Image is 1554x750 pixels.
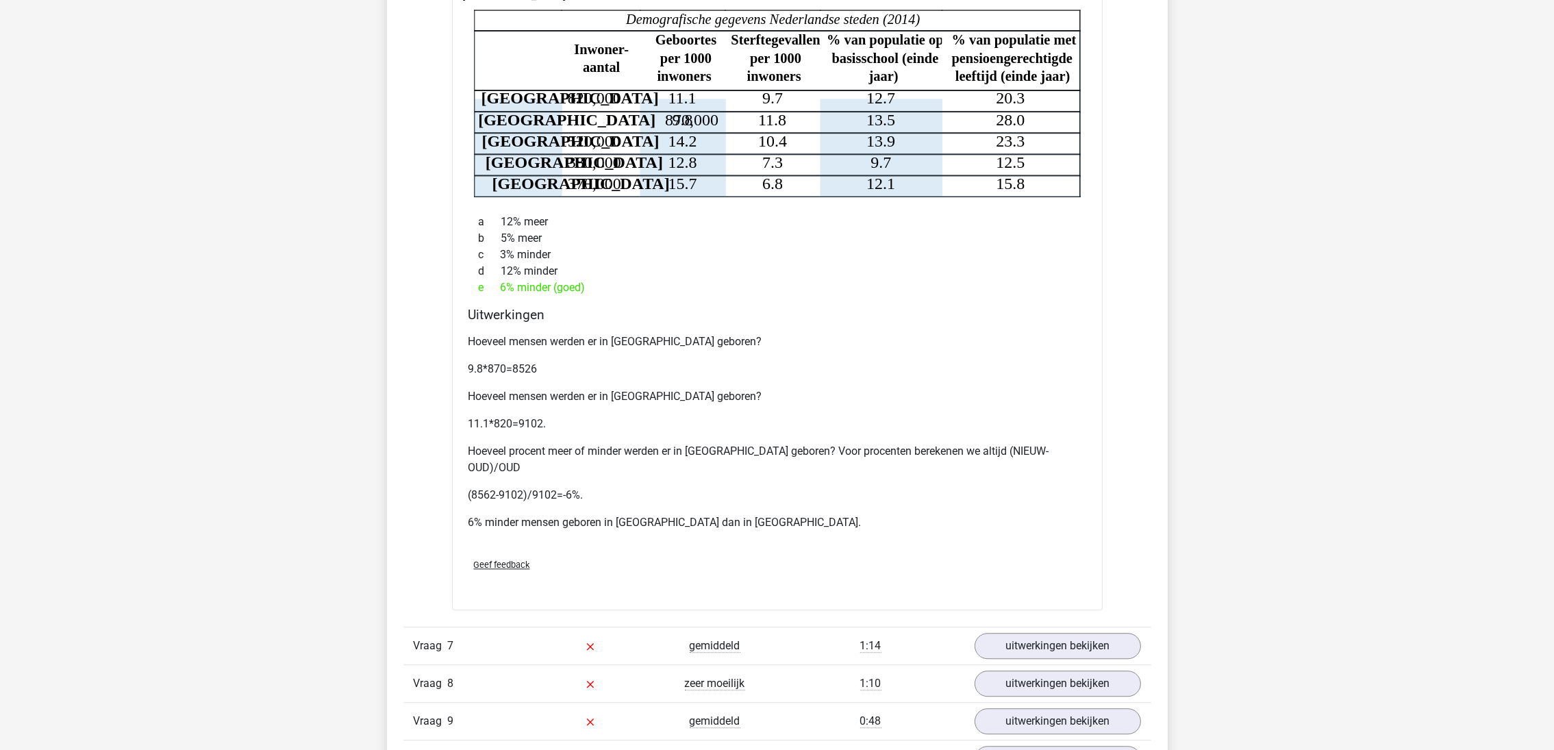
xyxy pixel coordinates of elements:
[951,32,1076,48] tspan: % van populatie met
[567,132,621,149] tspan: 520,000
[860,677,881,690] span: 1:10
[468,361,1086,377] p: 9.8*870=8526
[668,89,696,107] tspan: 11.1
[497,51,538,66] tspan: Steden
[827,32,944,48] tspan: % van populatie op
[567,89,621,107] tspan: 820,000
[478,110,655,128] tspan: [GEOGRAPHIC_DATA]
[625,12,920,27] tspan: Demografische gegevens Nederlandse steden (2014)
[492,175,669,192] tspan: [GEOGRAPHIC_DATA]
[866,110,895,128] tspan: 13.5
[860,714,881,728] span: 0:48
[831,51,938,66] tspan: basisschool (einde
[866,175,895,192] tspan: 12.1
[481,89,658,107] tspan: [GEOGRAPHIC_DATA]
[762,89,783,107] tspan: 9.7
[975,708,1141,734] a: uitwerkingen bekijken
[866,89,895,107] tspan: 12.7
[468,443,1086,476] p: Hoeveel procent meer of minder werden er in [GEOGRAPHIC_DATA] geboren? Voor procenten berekenen w...
[655,32,716,47] tspan: Geboortes
[668,153,697,171] tspan: 12.8
[951,51,1072,66] tspan: pensioengerechtigde
[866,132,895,149] tspan: 13.9
[567,175,621,192] tspan: 370,000
[468,388,1086,405] p: Hoeveel mensen werden er in [GEOGRAPHIC_DATA] geboren?
[414,675,448,692] span: Vraag
[468,514,1086,531] p: 6% minder mensen geboren in [GEOGRAPHIC_DATA] dan in [GEOGRAPHIC_DATA].
[747,68,801,84] tspan: inwoners
[468,279,1086,296] div: 6% minder (goed)
[762,153,783,171] tspan: 7.3
[481,132,659,149] tspan: [GEOGRAPHIC_DATA]
[870,153,891,171] tspan: 9.7
[414,713,448,729] span: Vraag
[690,714,740,728] span: gemiddeld
[690,639,740,653] span: gemiddeld
[672,110,692,128] tspan: 9.8
[567,153,621,171] tspan: 380,000
[996,132,1025,149] tspan: 23.3
[479,247,501,263] span: c
[582,60,620,75] tspan: aantal
[468,487,1086,503] p: (8562-9102)/9102=-6%.
[685,677,745,690] span: zeer moeilijk
[996,153,1025,171] tspan: 12.5
[657,68,711,84] tspan: inwoners
[750,51,801,66] tspan: per 1000
[955,68,1070,84] tspan: leeftijd (einde jaar)
[668,132,697,149] tspan: 14.2
[468,214,1086,230] div: 12% meer
[468,230,1086,247] div: 5% meer
[868,68,898,84] tspan: jaar)
[758,110,786,128] tspan: 11.8
[668,175,697,192] tspan: 15.7
[574,41,629,56] tspan: Inwoner-
[448,639,454,652] span: 7
[996,89,1025,107] tspan: 20.3
[414,638,448,654] span: Vraag
[479,214,501,230] span: a
[448,714,454,727] span: 9
[468,247,1086,263] div: 3% minder
[468,307,1086,323] h4: Uitwerkingen
[762,175,783,192] tspan: 6.8
[479,230,501,247] span: b
[860,639,881,653] span: 1:14
[996,110,1025,128] tspan: 28.0
[975,671,1141,697] a: uitwerkingen bekijken
[758,132,787,149] tspan: 10.4
[468,263,1086,279] div: 12% minder
[485,153,662,171] tspan: [GEOGRAPHIC_DATA]
[975,633,1141,659] a: uitwerkingen bekijken
[448,677,454,690] span: 8
[665,110,718,128] tspan: 870,000
[996,175,1025,192] tspan: 15.8
[660,51,711,66] tspan: per 1000
[479,263,501,279] span: d
[468,416,1086,432] p: 11.1*820=9102.
[731,32,820,48] tspan: Sterftegevallen
[474,560,530,570] span: Geef feedback
[479,279,501,296] span: e
[468,334,1086,350] p: Hoeveel mensen werden er in [GEOGRAPHIC_DATA] geboren?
